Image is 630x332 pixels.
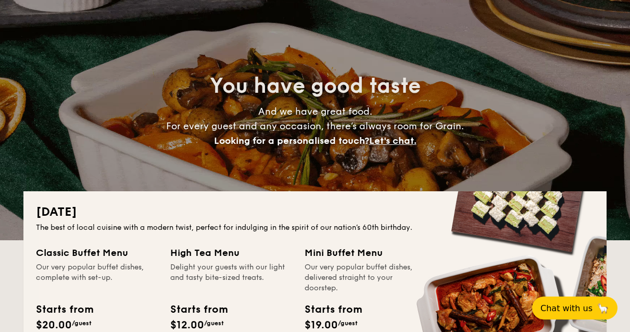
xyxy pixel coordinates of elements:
h2: [DATE] [36,204,594,220]
span: $12.00 [170,319,204,331]
div: Mini Buffet Menu [305,245,426,260]
span: $19.00 [305,319,338,331]
span: Let's chat. [369,135,417,146]
span: /guest [338,319,358,327]
div: Delight your guests with our light and tasty bite-sized treats. [170,262,292,293]
div: Classic Buffet Menu [36,245,158,260]
div: Our very popular buffet dishes, complete with set-up. [36,262,158,293]
div: The best of local cuisine with a modern twist, perfect for indulging in the spirit of our nation’... [36,223,594,233]
span: 🦙 [597,302,609,314]
div: Our very popular buffet dishes, delivered straight to your doorstep. [305,262,426,293]
div: High Tea Menu [170,245,292,260]
span: Looking for a personalised touch? [214,135,369,146]
div: Starts from [305,302,361,317]
div: Starts from [36,302,93,317]
button: Chat with us🦙 [532,297,618,319]
span: $20.00 [36,319,72,331]
div: Starts from [170,302,227,317]
span: You have good taste [210,73,421,99]
span: /guest [72,319,92,327]
span: /guest [204,319,224,327]
span: And we have great food. For every guest and any occasion, there’s always room for Grain. [166,106,464,146]
span: Chat with us [540,303,593,313]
